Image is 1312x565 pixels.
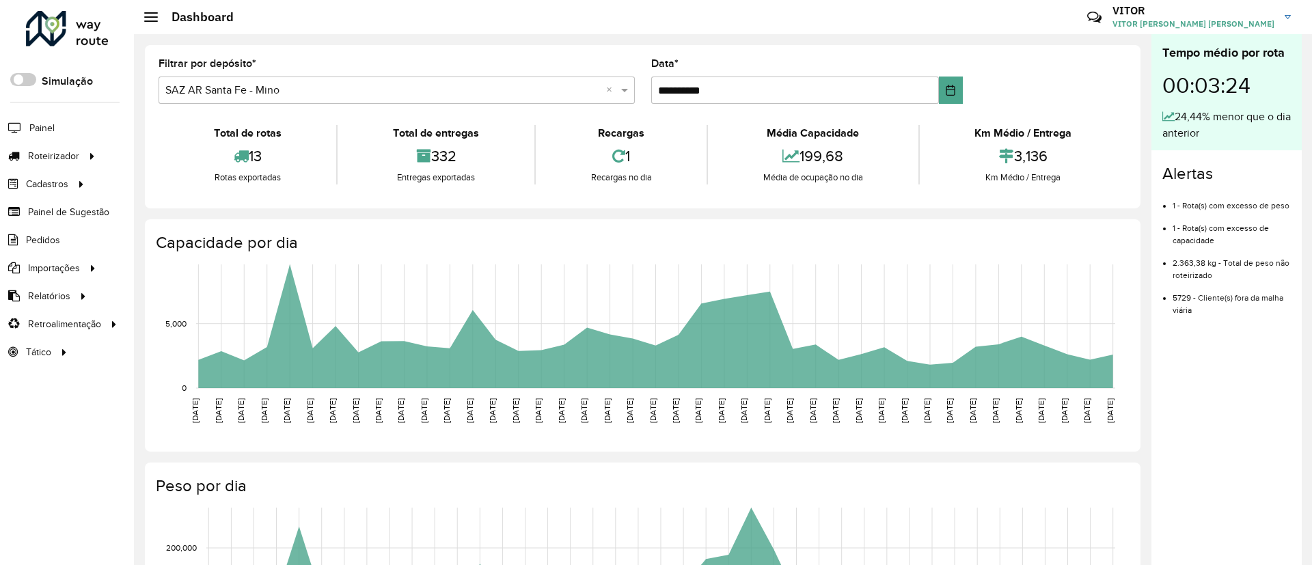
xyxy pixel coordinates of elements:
[785,398,794,423] text: [DATE]
[717,398,726,423] text: [DATE]
[328,398,337,423] text: [DATE]
[877,398,886,423] text: [DATE]
[166,543,197,552] text: 200,000
[182,383,187,392] text: 0
[648,398,657,423] text: [DATE]
[1080,3,1109,32] a: Contato Rápido
[1082,398,1091,423] text: [DATE]
[606,82,618,98] span: Clear all
[488,398,497,423] text: [DATE]
[26,177,68,191] span: Cadastros
[465,398,474,423] text: [DATE]
[442,398,451,423] text: [DATE]
[1112,18,1274,30] span: VITOR [PERSON_NAME] [PERSON_NAME]
[282,398,291,423] text: [DATE]
[923,141,1123,171] div: 3,136
[28,317,101,331] span: Retroalimentação
[26,233,60,247] span: Pedidos
[396,398,405,423] text: [DATE]
[162,125,333,141] div: Total de rotas
[922,398,931,423] text: [DATE]
[711,125,914,141] div: Média Capacidade
[900,398,909,423] text: [DATE]
[1173,247,1291,281] li: 2.363,38 kg - Total de peso não roteirizado
[1173,281,1291,316] li: 5729 - Cliente(s) fora da malha viária
[579,398,588,423] text: [DATE]
[165,319,187,328] text: 5,000
[603,398,612,423] text: [DATE]
[945,398,954,423] text: [DATE]
[158,10,234,25] h2: Dashboard
[1112,4,1274,17] h3: VITOR
[351,398,360,423] text: [DATE]
[156,476,1127,496] h4: Peso por dia
[1037,398,1045,423] text: [DATE]
[539,125,703,141] div: Recargas
[305,398,314,423] text: [DATE]
[159,55,256,72] label: Filtrar por depósito
[539,171,703,184] div: Recargas no dia
[28,261,80,275] span: Importações
[671,398,680,423] text: [DATE]
[341,125,530,141] div: Total de entregas
[29,121,55,135] span: Painel
[28,289,70,303] span: Relatórios
[511,398,520,423] text: [DATE]
[191,398,200,423] text: [DATE]
[420,398,428,423] text: [DATE]
[1014,398,1023,423] text: [DATE]
[1173,189,1291,212] li: 1 - Rota(s) com excesso de peso
[162,171,333,184] div: Rotas exportadas
[711,171,914,184] div: Média de ocupação no dia
[854,398,863,423] text: [DATE]
[374,398,383,423] text: [DATE]
[162,141,333,171] div: 13
[968,398,977,423] text: [DATE]
[739,398,748,423] text: [DATE]
[923,171,1123,184] div: Km Médio / Entrega
[831,398,840,423] text: [DATE]
[1060,398,1069,423] text: [DATE]
[694,398,702,423] text: [DATE]
[236,398,245,423] text: [DATE]
[42,73,93,89] label: Simulação
[808,398,817,423] text: [DATE]
[651,55,679,72] label: Data
[923,125,1123,141] div: Km Médio / Entrega
[991,398,1000,423] text: [DATE]
[1173,212,1291,247] li: 1 - Rota(s) com excesso de capacidade
[1162,109,1291,141] div: 24,44% menor que o dia anterior
[534,398,543,423] text: [DATE]
[939,77,963,104] button: Choose Date
[28,149,79,163] span: Roteirizador
[214,398,223,423] text: [DATE]
[341,141,530,171] div: 332
[156,233,1127,253] h4: Capacidade por dia
[1162,164,1291,184] h4: Alertas
[763,398,771,423] text: [DATE]
[1162,44,1291,62] div: Tempo médio por rota
[557,398,566,423] text: [DATE]
[260,398,269,423] text: [DATE]
[341,171,530,184] div: Entregas exportadas
[1162,62,1291,109] div: 00:03:24
[1106,398,1115,423] text: [DATE]
[711,141,914,171] div: 199,68
[539,141,703,171] div: 1
[625,398,634,423] text: [DATE]
[28,205,109,219] span: Painel de Sugestão
[26,345,51,359] span: Tático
